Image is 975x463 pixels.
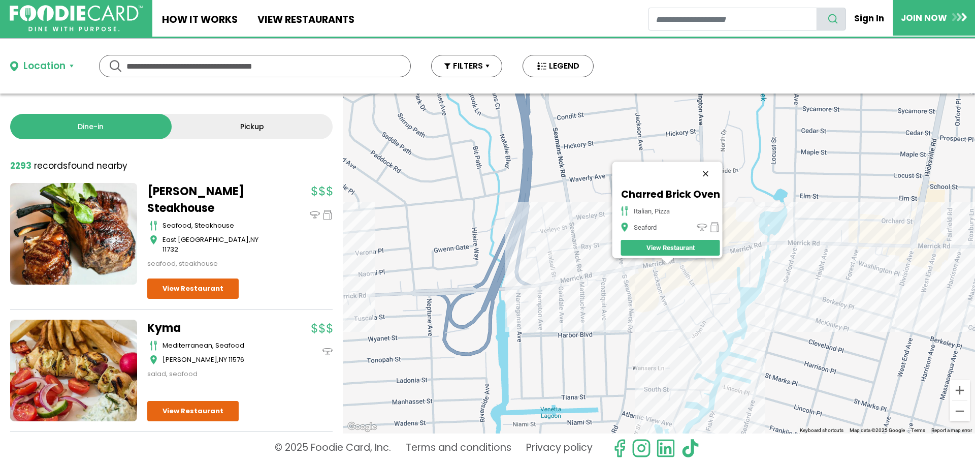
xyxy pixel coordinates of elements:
div: , [162,235,274,255]
img: dinein_icon.png [697,222,707,232]
svg: check us out on facebook [610,439,629,458]
img: pickup_icon.svg [322,210,333,220]
a: Privacy policy [526,439,593,458]
img: tiktok.svg [680,439,700,458]
img: dinein_icon.svg [322,347,333,357]
a: Report a map error [931,427,972,433]
button: search [817,8,846,30]
img: dinein_icon.svg [310,210,320,220]
a: Open this area in Google Maps (opens a new window) [345,420,379,434]
button: Zoom out [950,401,970,421]
p: © 2025 Foodie Card, Inc. [275,439,391,458]
span: East [GEOGRAPHIC_DATA] [162,235,249,244]
div: found nearby [10,160,127,173]
div: seafood, steakhouse [162,221,274,231]
span: NY [250,235,258,244]
a: Dine-in [10,114,172,139]
img: Google [345,420,379,434]
img: cutlery_icon.png [621,206,628,216]
button: Zoom in [950,380,970,400]
img: map_icon.png [621,222,628,232]
div: Seaford [633,223,656,231]
a: Sign In [846,7,893,29]
a: Kyma [147,320,274,336]
div: Charred Brick Oven [343,94,975,434]
a: Terms [911,427,925,433]
span: records [34,160,68,172]
span: 11576 [229,355,244,364]
button: Keyboard shortcuts [800,427,843,434]
img: map_icon.svg [150,235,157,245]
img: map_icon.svg [150,355,157,365]
span: NY [219,355,227,364]
h5: Charred Brick Oven [621,189,720,200]
div: mediterranean, seafood [162,341,274,351]
span: 11732 [162,244,178,254]
a: View Restaurant [147,401,239,421]
img: pickup_icon.png [709,222,720,232]
a: Pickup [172,114,333,139]
img: linkedin.svg [656,439,675,458]
div: Location [23,59,66,74]
img: cutlery_icon.svg [150,221,157,231]
img: FoodieCard; Eat, Drink, Save, Donate [10,5,143,32]
button: Location [10,59,74,74]
input: restaurant search [648,8,817,30]
div: salad, seafood [147,369,274,379]
div: seafood, steakhouse [147,259,274,269]
button: Close [693,162,718,186]
a: View Restaurant [147,279,239,299]
a: [PERSON_NAME] Steakhouse [147,183,274,217]
div: , [162,355,274,365]
div: italian, pizza [633,207,669,214]
strong: 2293 [10,160,31,172]
a: View Restaurant [621,240,720,256]
span: [PERSON_NAME] [162,355,217,364]
button: LEGEND [523,55,594,77]
span: Map data ©2025 Google [850,427,905,433]
a: Terms and conditions [406,439,511,458]
img: cutlery_icon.svg [150,341,157,351]
button: FILTERS [431,55,502,77]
